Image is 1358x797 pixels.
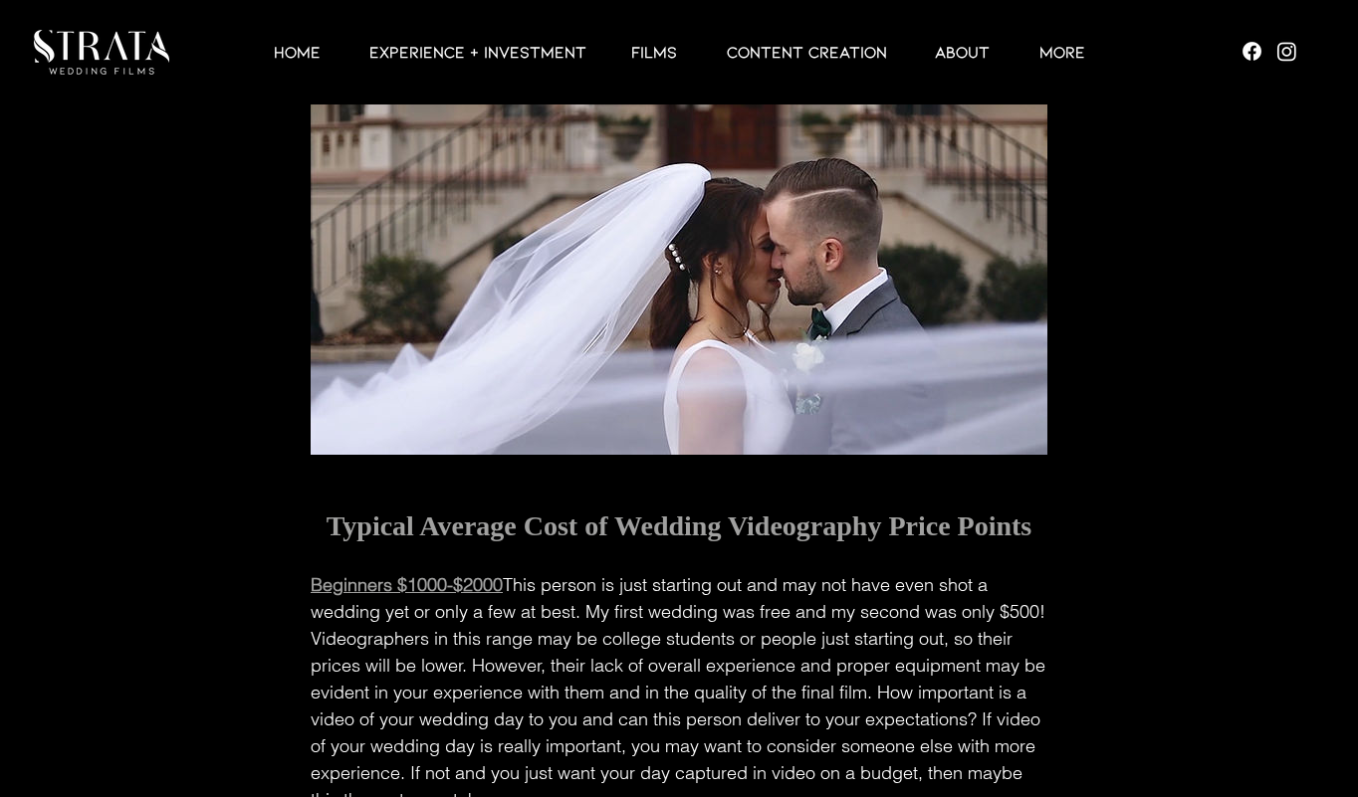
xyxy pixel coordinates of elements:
[717,40,897,64] p: CONTENT CREATION
[606,40,702,64] a: Films
[311,41,1047,455] img: bride in white dress with long veil kissing groom in gray tux infront of a mansion strata wedding...
[925,40,1000,64] p: ABOUT
[359,40,596,64] p: EXPERIENCE + INVESTMENT
[910,40,1015,64] a: ABOUT
[189,40,1169,64] nav: Site
[1240,39,1299,64] ul: Social Bar
[249,40,344,64] a: HOME
[264,40,331,64] p: HOME
[621,40,687,64] p: Films
[344,40,606,64] a: EXPERIENCE + INVESTMENT
[1029,40,1095,64] p: More
[34,30,169,75] img: LUX STRATA TEST_edited.png
[311,573,503,596] span: Beginners $1000-$2000
[327,510,1032,541] span: Typical Average Cost of Wedding Videography Price Points
[702,40,910,64] a: CONTENT CREATION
